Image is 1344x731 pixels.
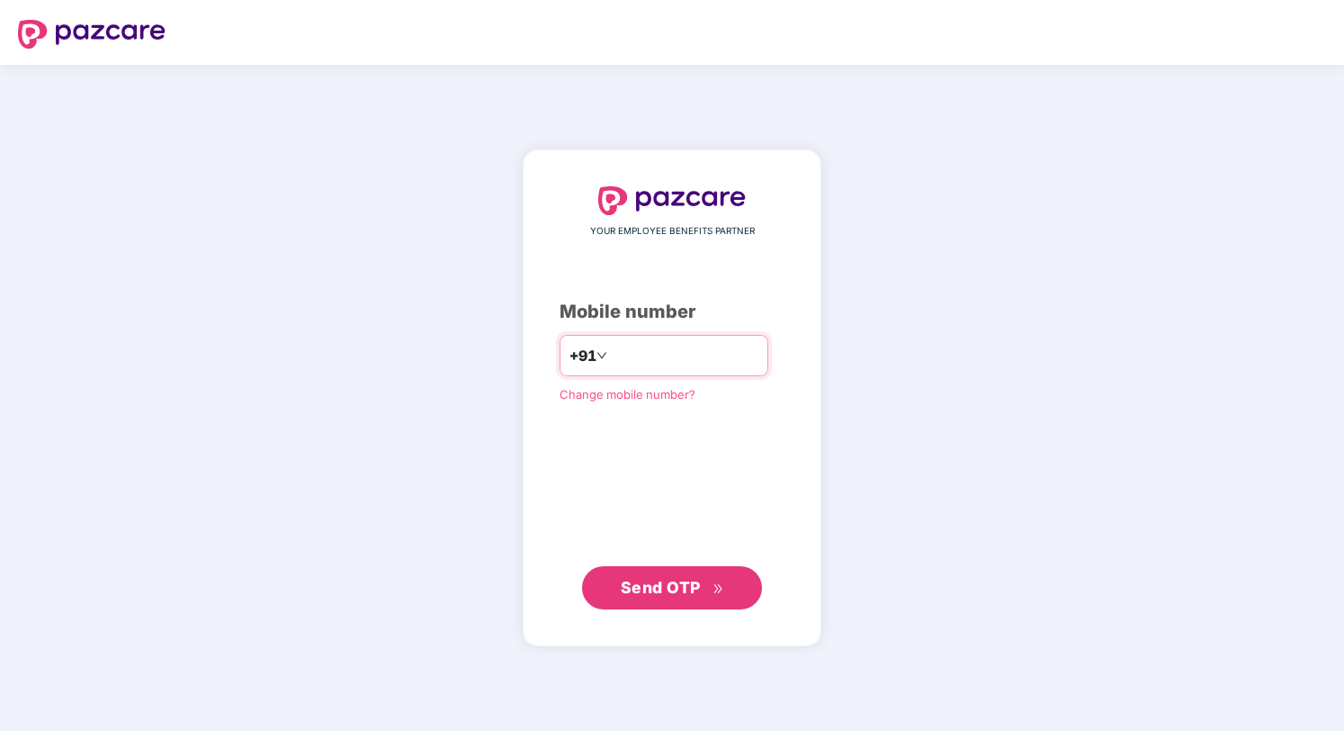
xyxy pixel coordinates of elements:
[560,298,784,326] div: Mobile number
[590,224,755,239] span: YOUR EMPLOYEE BENEFITS PARTNER
[712,583,724,595] span: double-right
[598,186,746,215] img: logo
[582,566,762,609] button: Send OTPdouble-right
[621,578,701,597] span: Send OTP
[569,345,596,367] span: +91
[596,350,607,361] span: down
[18,20,166,49] img: logo
[560,387,695,402] a: Change mobile number?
